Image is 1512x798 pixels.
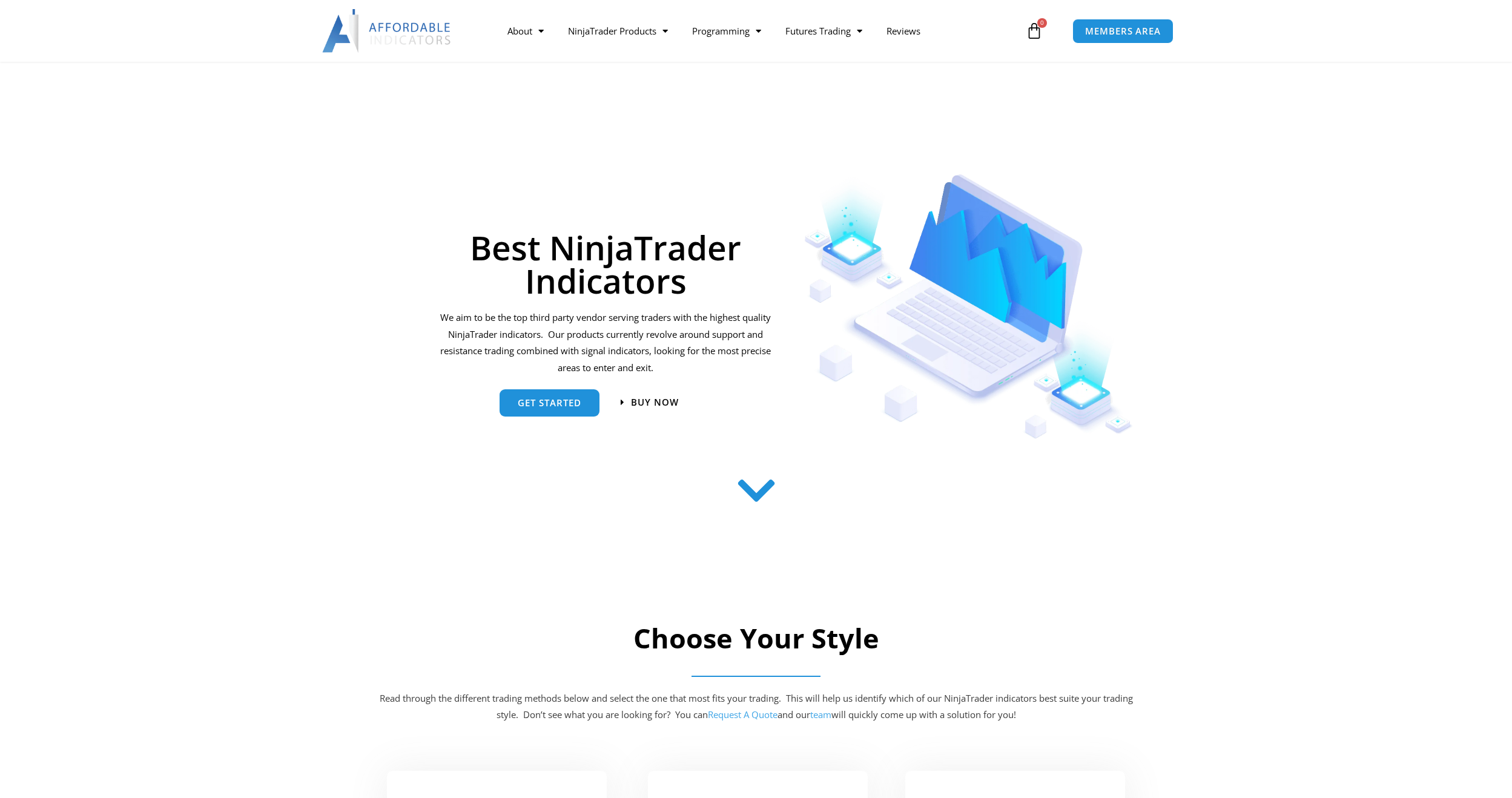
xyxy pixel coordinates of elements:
img: Indicators 1 | Affordable Indicators – NinjaTrader [804,174,1133,439]
a: Request A Quote [708,708,777,721]
img: LogoAI | Affordable Indicators – NinjaTrader [322,9,452,53]
a: 0 [1008,13,1061,48]
a: Buy now [621,398,679,407]
p: We aim to be the top third party vendor serving traders with the highest quality NinjaTrader indi... [438,309,773,377]
h1: Best NinjaTrader Indicators [438,231,773,297]
span: get started [518,398,581,407]
a: Reviews [874,17,933,45]
a: team [810,708,831,721]
p: Read through the different trading methods below and select the one that most fits your trading. ... [378,690,1135,724]
a: NinjaTrader Products [556,17,680,45]
a: Futures Trading [773,17,874,45]
span: 0 [1037,18,1047,28]
a: About [495,17,556,45]
span: Buy now [631,398,679,407]
nav: Menu [495,17,1022,45]
h2: Choose Your Style [378,621,1135,656]
a: MEMBERS AREA [1072,19,1174,44]
a: Programming [680,17,773,45]
span: MEMBERS AREA [1085,27,1161,36]
a: get started [500,389,599,417]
